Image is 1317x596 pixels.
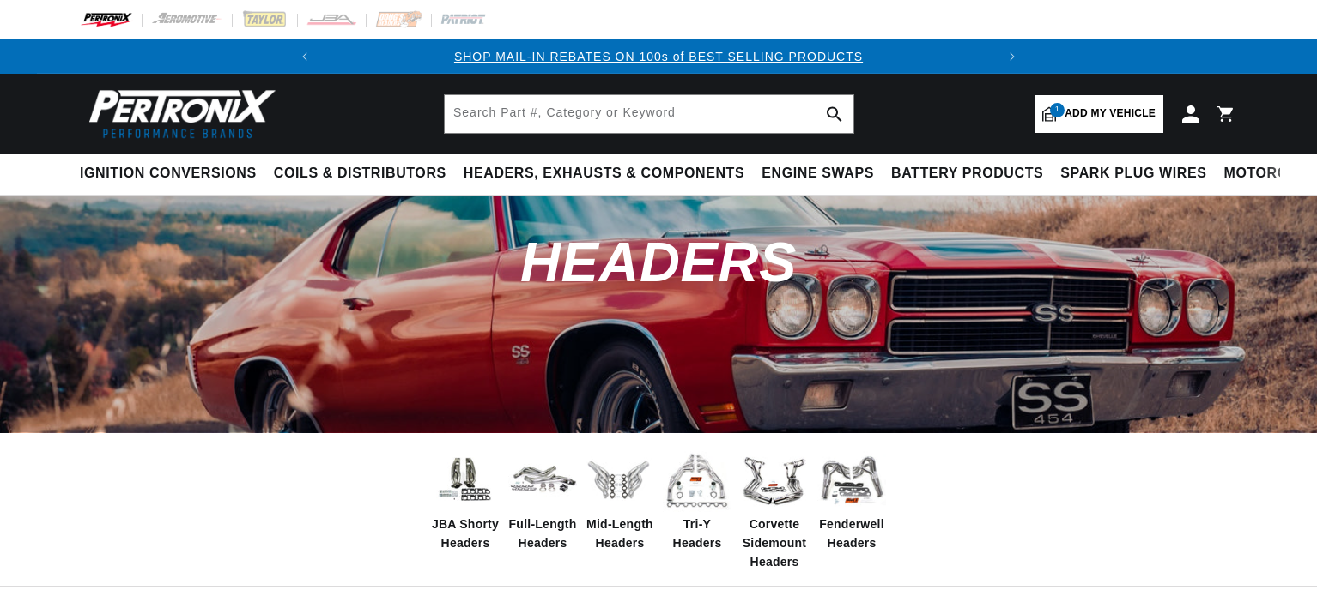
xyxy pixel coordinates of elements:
span: Engine Swaps [762,165,874,183]
summary: Headers, Exhausts & Components [455,154,753,194]
summary: Coils & Distributors [265,154,455,194]
a: JBA Shorty Headers JBA Shorty Headers [431,446,500,553]
img: Pertronix [80,84,277,143]
span: Full-Length Headers [508,515,577,553]
span: Mid-Length Headers [586,515,654,553]
span: Ignition Conversions [80,165,257,183]
button: Translation missing: en.sections.announcements.previous_announcement [288,39,322,74]
a: Fenderwell Headers Fenderwell Headers [817,446,886,553]
img: Tri-Y Headers [663,446,731,515]
summary: Spark Plug Wires [1052,154,1215,194]
span: 1 [1050,103,1065,117]
div: 1 of 2 [322,47,996,66]
img: JBA Shorty Headers [431,451,500,509]
a: Mid-Length Headers Mid-Length Headers [586,446,654,553]
button: Translation missing: en.sections.announcements.next_announcement [995,39,1029,74]
div: Announcement [322,47,996,66]
summary: Battery Products [883,154,1052,194]
span: Tri-Y Headers [663,515,731,553]
slideshow-component: Translation missing: en.sections.announcements.announcement_bar [37,39,1280,74]
button: search button [816,95,853,133]
span: Spark Plug Wires [1060,165,1206,183]
input: Search Part #, Category or Keyword [445,95,853,133]
a: 1Add my vehicle [1035,95,1163,133]
summary: Ignition Conversions [80,154,265,194]
a: Corvette Sidemount Headers Corvette Sidemount Headers [740,446,809,572]
span: Fenderwell Headers [817,515,886,553]
a: Full-Length Headers Full-Length Headers [508,446,577,553]
span: Headers, Exhausts & Components [464,165,744,183]
span: Coils & Distributors [274,165,446,183]
span: Headers [520,231,797,293]
span: Battery Products [891,165,1043,183]
span: Corvette Sidemount Headers [740,515,809,572]
span: Add my vehicle [1065,105,1156,122]
img: Fenderwell Headers [817,446,886,515]
a: Tri-Y Headers Tri-Y Headers [663,446,731,553]
summary: Engine Swaps [753,154,883,194]
img: Corvette Sidemount Headers [740,446,809,515]
img: Full-Length Headers [508,453,577,507]
a: SHOP MAIL-IN REBATES ON 100s of BEST SELLING PRODUCTS [454,50,863,63]
span: JBA Shorty Headers [431,515,500,553]
img: Mid-Length Headers [586,446,654,515]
